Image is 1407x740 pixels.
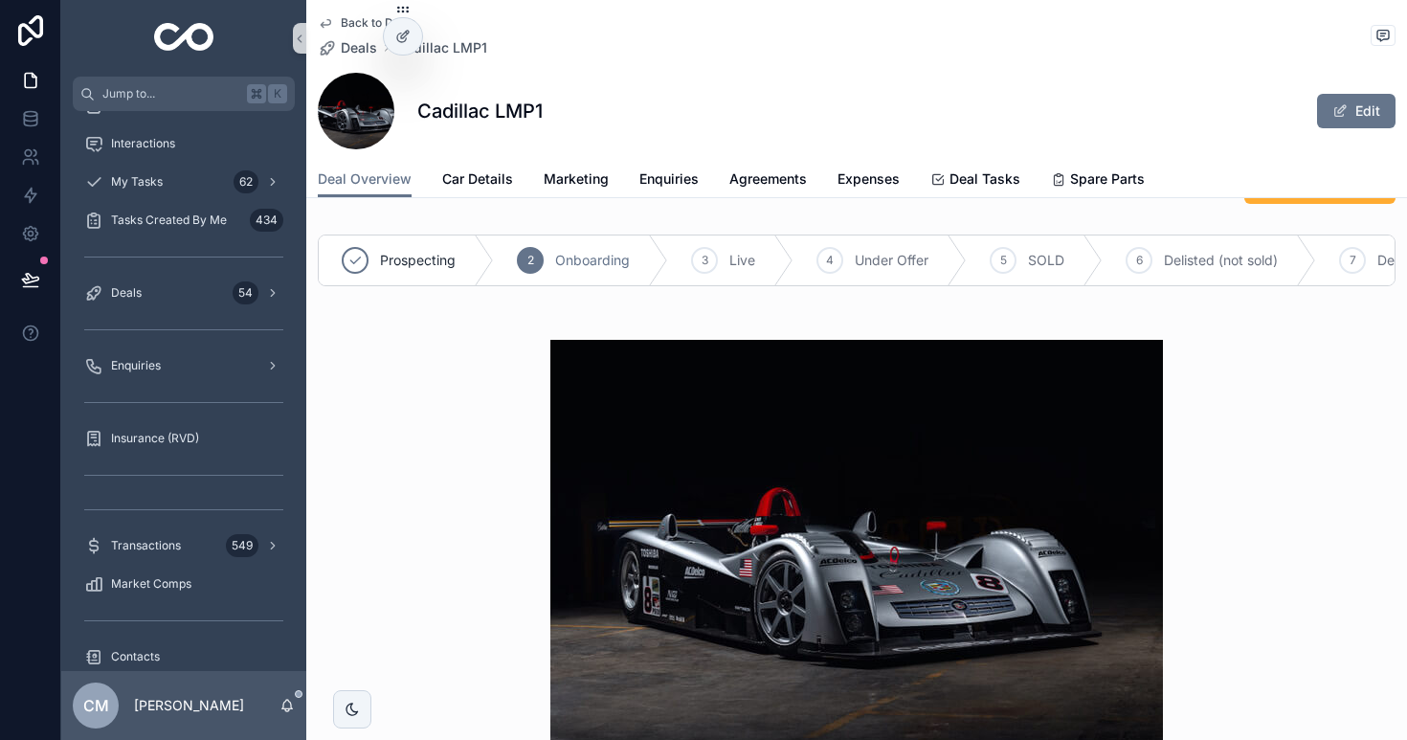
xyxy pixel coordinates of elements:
span: Enquiries [639,169,699,189]
span: Tasks Created By Me [111,213,227,228]
span: Prospecting [380,251,456,270]
span: My Tasks [111,174,163,190]
h1: Cadillac LMP1 [417,98,543,124]
a: Deals [318,38,377,57]
span: 4 [826,253,834,268]
a: Cadillac LMP1 [396,38,487,57]
button: Edit [1317,94,1396,128]
span: 5 [1000,253,1007,268]
div: scrollable content [61,111,306,671]
a: Transactions549 [73,528,295,563]
a: Tasks Created By Me434 [73,203,295,237]
span: Back to Deals [341,15,415,31]
span: Enquiries [111,358,161,373]
div: 54 [233,281,258,304]
a: Car Details [442,162,513,200]
p: [PERSON_NAME] [134,696,244,715]
span: SOLD [1028,251,1064,270]
div: 62 [234,170,258,193]
a: Agreements [729,162,807,200]
span: Deal Overview [318,169,412,189]
span: Delisted (not sold) [1164,251,1278,270]
a: Insurance (RVD) [73,421,295,456]
a: Deal Tasks [930,162,1020,200]
span: Agreements [729,169,807,189]
a: My Tasks62 [73,165,295,199]
span: Live [729,251,755,270]
a: Enquiries [73,348,295,383]
span: Interactions [111,136,175,151]
span: 2 [527,253,534,268]
span: Onboarding [555,251,630,270]
span: Under Offer [855,251,928,270]
a: Deals54 [73,276,295,310]
img: App logo [154,23,214,54]
div: 434 [250,209,283,232]
a: Enquiries [639,162,699,200]
span: Contacts [111,649,160,664]
span: CM [83,694,109,717]
a: Deal Overview [318,162,412,198]
span: Transactions [111,538,181,553]
a: Marketing [544,162,609,200]
span: Marketing [544,169,609,189]
span: Market Comps [111,576,191,592]
a: Expenses [837,162,900,200]
button: Jump to...K [73,77,295,111]
span: Expenses [837,169,900,189]
a: Spare Parts [1051,162,1145,200]
span: Insurance (RVD) [111,431,199,446]
span: Spare Parts [1070,169,1145,189]
span: Deals [111,285,142,301]
a: Interactions [73,126,295,161]
span: Car Details [442,169,513,189]
a: Back to Deals [318,15,415,31]
a: Market Comps [73,567,295,601]
span: 7 [1350,253,1356,268]
span: Jump to... [102,86,239,101]
span: 3 [702,253,708,268]
span: Deal Tasks [949,169,1020,189]
span: Deals [341,38,377,57]
div: 549 [226,534,258,557]
a: Contacts [73,639,295,674]
span: K [270,86,285,101]
span: 6 [1136,253,1143,268]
